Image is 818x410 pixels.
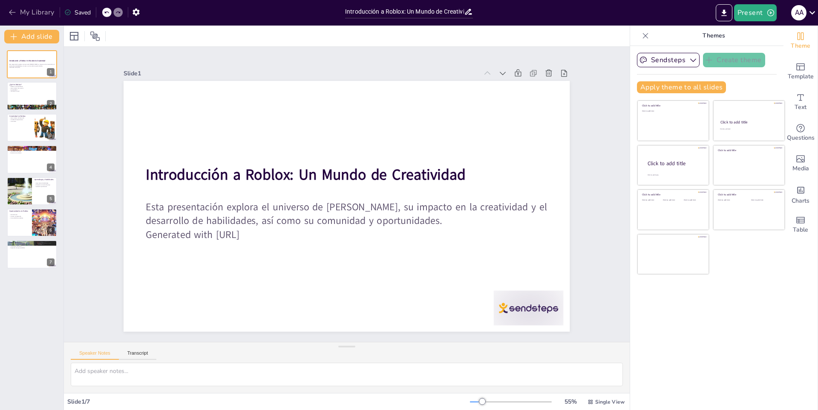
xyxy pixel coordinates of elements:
[9,217,29,219] p: Comunidad de creadores
[791,41,810,51] span: Theme
[787,133,815,143] span: Questions
[793,225,808,235] span: Table
[47,195,55,203] div: 5
[47,163,55,171] div: 4
[177,69,550,245] p: Generated with [URL]
[7,145,57,173] div: 4
[7,114,57,142] div: 3
[9,115,32,118] p: Creatividad en Roblox
[720,120,777,125] div: Click to add title
[783,209,818,240] div: Add a table
[9,215,29,217] p: Carrera en desarrollo
[783,179,818,209] div: Add charts and graphs
[9,120,32,122] p: Innovación
[637,81,726,93] button: Apply theme to all slides
[47,68,55,76] div: 1
[718,149,779,152] div: Click to add title
[9,210,29,212] p: Oportunidades en Roblox
[345,6,464,18] input: Insert title
[47,100,55,108] div: 2
[9,151,55,152] p: Intercambio de ideas
[720,128,777,130] div: Click to add text
[9,117,32,119] p: Herramientas de desarrollo
[176,248,503,399] div: Slide 1
[9,60,46,62] strong: Introducción a Roblox: Un Mundo de Creatividad
[663,199,682,201] div: Click to add text
[90,31,100,41] span: Position
[783,87,818,118] div: Add text boxes
[9,244,55,246] p: Crecimiento de la plataforma
[684,199,703,201] div: Click to add text
[35,184,55,186] p: Educación a través del juego
[642,110,703,112] div: Click to add text
[9,64,55,67] p: Esta presentación explora el universo de [PERSON_NAME], su impacto en la creatividad y el desarro...
[67,398,470,406] div: Slide 1 / 7
[7,209,57,237] div: 6
[642,104,703,107] div: Click to add title
[166,82,544,271] p: Esta presentación explora el universo de [PERSON_NAME], su impacto en la creatividad y el desarro...
[47,227,55,234] div: 6
[751,199,778,201] div: Click to add text
[9,86,55,87] p: Roblox como plataforma
[6,6,58,19] button: My Library
[718,199,745,201] div: Click to add text
[642,199,661,201] div: Click to add text
[226,155,526,303] strong: Introducción a Roblox: Un Mundo de Creatividad
[47,258,55,266] div: 7
[47,132,55,139] div: 3
[9,214,29,216] p: Monetización
[7,82,57,110] div: 2
[7,240,57,268] div: 7
[783,56,818,87] div: Add ready made slides
[648,160,702,167] div: Click to add title
[703,53,765,67] button: Create theme
[119,350,157,360] button: Transcript
[560,398,581,406] div: 55 %
[9,149,55,151] p: Colaboración
[7,50,57,78] div: 1
[9,89,55,90] p: Accesibilidad
[652,26,775,46] p: Themes
[795,103,806,112] span: Text
[71,350,119,360] button: Speaker Notes
[9,67,55,69] p: Generated with [URL]
[716,4,732,21] button: Export to PowerPoint
[734,4,777,21] button: Present
[642,193,703,196] div: Click to add title
[718,193,779,196] div: Click to add title
[35,182,55,184] p: Desarrollo de habilidades
[67,29,81,43] div: Layout
[35,186,55,187] p: Aplicación profesional
[9,87,55,89] p: Herramientas de creación
[783,148,818,179] div: Add images, graphics, shapes or video
[791,4,806,21] button: A A
[7,177,57,205] div: 5
[783,26,818,56] div: Change the overall theme
[64,9,91,17] div: Saved
[788,72,814,81] span: Template
[9,146,55,149] p: Comunidad de Roblox
[595,399,625,405] span: Single View
[792,196,809,206] span: Charts
[791,5,806,20] div: A A
[792,164,809,173] span: Media
[9,242,55,244] p: Futuro de Roblox
[9,247,55,249] p: Expansión de oportunidades
[9,90,55,92] p: Interacción social
[9,246,55,247] p: Innovación constante
[35,178,55,181] p: Aprendizaje y Habilidades
[783,118,818,148] div: Get real-time input from your audience
[648,174,701,176] div: Click to add body
[4,30,59,43] button: Add slide
[9,152,55,154] p: Eventos comunitarios
[9,83,55,86] p: ¿Qué es Roblox?
[9,119,32,120] p: Variedad de experiencias
[637,53,700,67] button: Sendsteps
